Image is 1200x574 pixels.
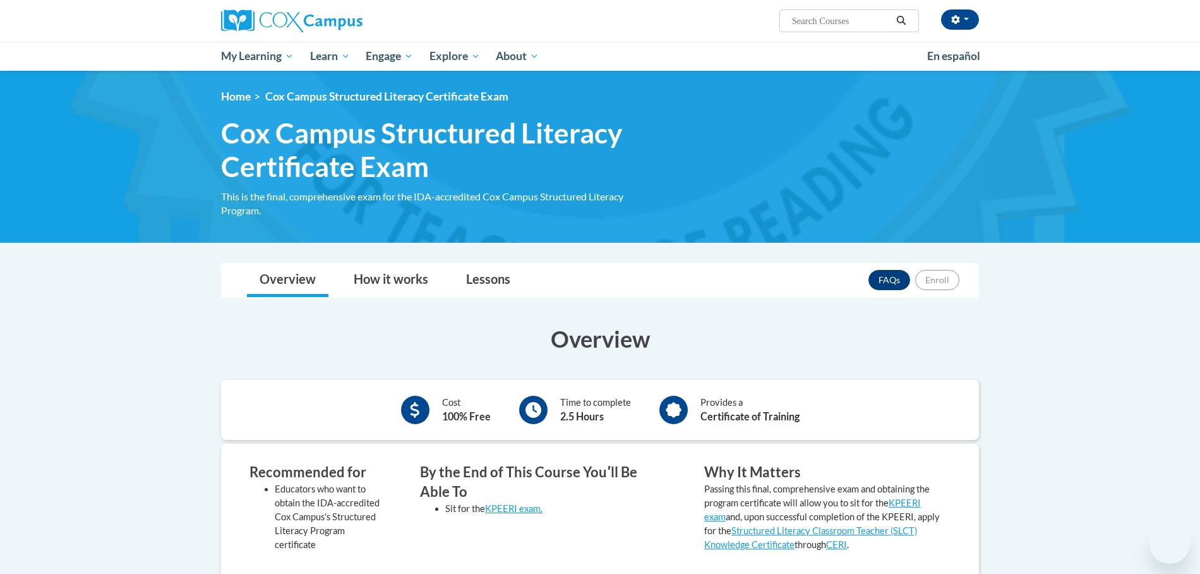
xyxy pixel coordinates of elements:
[826,539,847,550] a: CERI
[202,42,998,71] div: Main menu
[357,42,421,71] a: Engage
[868,270,910,290] a: FAQs
[700,396,800,424] div: Provides a
[221,9,363,32] img: Cox Campus
[247,264,328,297] a: Overview
[560,396,631,424] div: Time to complete
[221,90,251,103] a: Home
[704,482,951,552] p: Passing this final, comprehensive exam and obtaining the program certificate will allow you to si...
[221,9,461,32] a: Cox Campus
[1149,523,1190,564] iframe: Button to launch messaging window
[221,116,657,183] span: Cox Campus Structured Literacy Certificate Exam
[892,13,911,28] button: Search
[249,463,382,482] h3: Recommended for
[421,42,488,71] a: Explore
[445,502,666,516] li: Sit for the
[496,49,539,64] span: About
[265,90,508,103] span: Cox Campus Structured Literacy Certificate Exam
[915,270,959,290] button: Enroll
[221,49,294,64] span: My Learning
[442,396,491,424] div: Cost
[429,49,480,64] span: Explore
[302,42,358,71] a: Learn
[700,410,800,422] b: Certificate of Training
[366,49,413,64] span: Engage
[704,525,917,550] a: Structured Literacy Classroom Teacher (SLCT) Knowledge Certificate
[488,42,548,71] a: About
[927,49,980,63] span: En español
[919,43,988,70] a: En español
[275,482,382,552] li: Educators who want to obtain the IDA-accredited Cox Campus's Structured Literacy Program certificate
[791,13,892,28] input: Search Courses
[420,463,666,502] h3: By the End of This Course Youʹll Be Able To
[221,190,657,217] div: This is the final, comprehensive exam for the IDA-accredited Cox Campus Structured Literacy Program.
[453,264,523,297] a: Lessons
[442,410,491,422] b: 100% Free
[310,49,350,64] span: Learn
[221,323,979,355] h3: Overview
[704,463,951,482] h3: Why It Matters
[341,264,441,297] a: How it works
[941,9,979,30] button: Account Settings
[485,503,543,514] a: KPEERI exam.
[560,410,604,422] b: 2.5 Hours
[213,42,302,71] a: My Learning
[704,498,921,522] a: KPEERI exam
